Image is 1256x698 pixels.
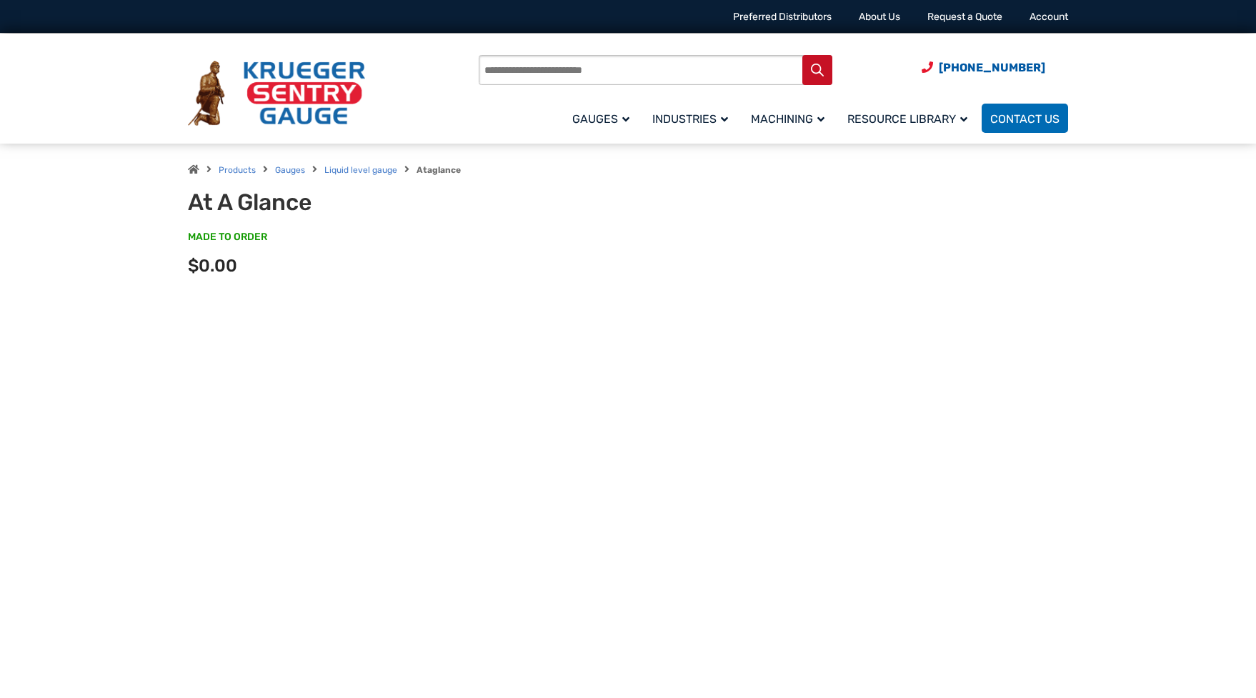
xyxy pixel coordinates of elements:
span: Machining [751,112,824,126]
span: [PHONE_NUMBER] [939,61,1045,74]
span: Resource Library [847,112,967,126]
strong: Ataglance [417,165,461,175]
a: Machining [742,101,839,135]
span: MADE TO ORDER [188,230,267,244]
a: Resource Library [839,101,982,135]
span: Contact Us [990,112,1060,126]
a: About Us [859,11,900,23]
a: Gauges [275,165,305,175]
span: Gauges [572,112,629,126]
a: Products [219,165,256,175]
a: Request a Quote [927,11,1002,23]
a: Contact Us [982,104,1068,133]
a: Industries [644,101,742,135]
a: Preferred Distributors [733,11,832,23]
span: Industries [652,112,728,126]
a: Account [1030,11,1068,23]
a: Phone Number (920) 434-8860 [922,59,1045,76]
img: Krueger Sentry Gauge [188,61,365,126]
span: $0.00 [188,256,237,276]
a: Liquid level gauge [324,165,397,175]
h1: At A Glance [188,189,540,216]
a: Gauges [564,101,644,135]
